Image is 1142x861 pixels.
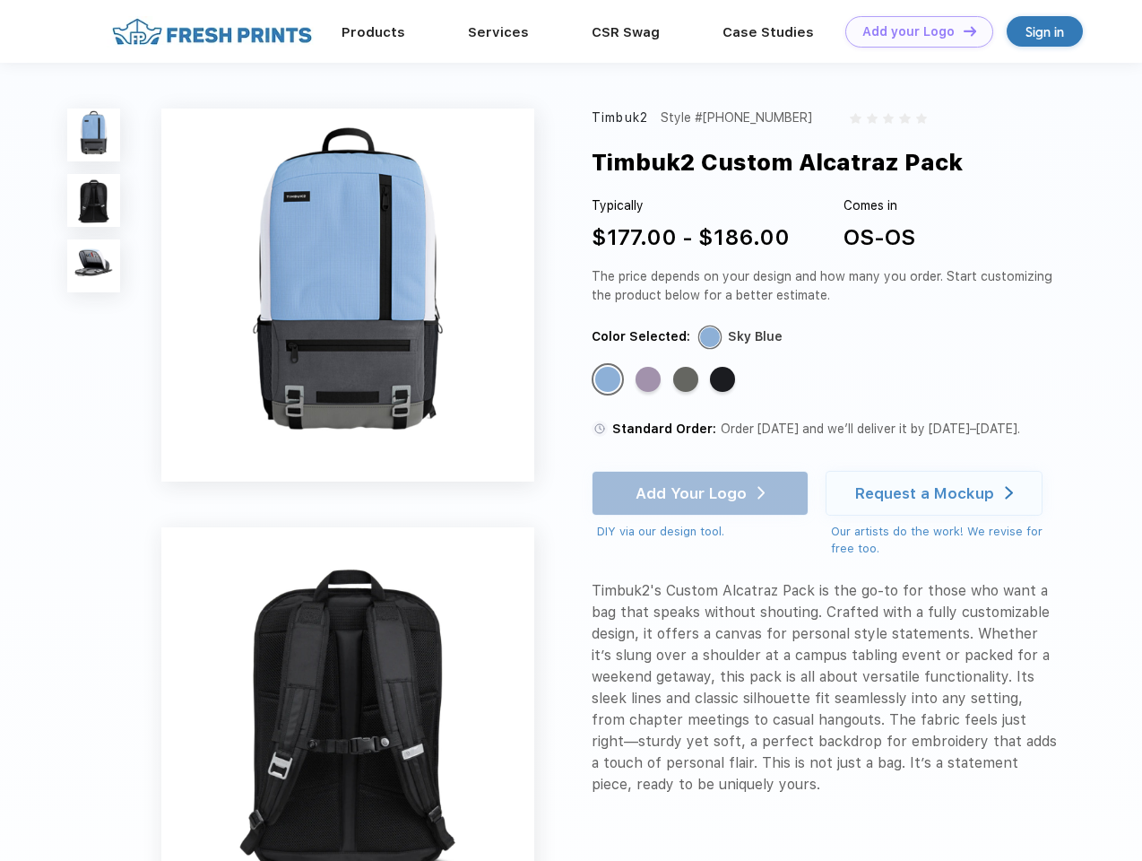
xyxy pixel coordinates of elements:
[721,422,1020,436] span: Order [DATE] and we’ll deliver it by [DATE]–[DATE].
[67,239,120,292] img: func=resize&h=100
[597,523,809,541] div: DIY via our design tool.
[592,327,690,346] div: Color Selected:
[592,222,790,254] div: $177.00 - $186.00
[1025,22,1064,42] div: Sign in
[1007,16,1083,47] a: Sign in
[661,109,812,127] div: Style #[PHONE_NUMBER]
[595,367,620,392] div: Sky Blue
[107,16,317,48] img: fo%20logo%202.webp
[67,109,120,161] img: func=resize&h=100
[831,523,1060,558] div: Our artists do the work! We revise for free too.
[592,580,1060,796] div: Timbuk2's Custom Alcatraz Pack is the go-to for those who want a bag that speaks without shouting...
[844,222,915,254] div: OS-OS
[899,113,910,124] img: gray_star.svg
[850,113,861,124] img: gray_star.svg
[728,327,783,346] div: Sky Blue
[710,367,735,392] div: Jet Black
[592,145,963,179] div: Timbuk2 Custom Alcatraz Pack
[855,484,994,502] div: Request a Mockup
[636,367,661,392] div: Lavender
[161,109,534,482] img: func=resize&h=640
[862,24,955,39] div: Add your Logo
[592,109,648,127] div: Timbuk2
[342,24,405,40] a: Products
[592,267,1060,305] div: The price depends on your design and how many you order. Start customizing the product below for ...
[844,196,915,215] div: Comes in
[1005,486,1013,500] img: white arrow
[964,26,976,36] img: DT
[673,367,698,392] div: Gunmetal
[883,113,894,124] img: gray_star.svg
[592,421,608,437] img: standard order
[867,113,878,124] img: gray_star.svg
[592,196,790,215] div: Typically
[67,174,120,227] img: func=resize&h=100
[916,113,927,124] img: gray_star.svg
[612,422,716,436] span: Standard Order:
